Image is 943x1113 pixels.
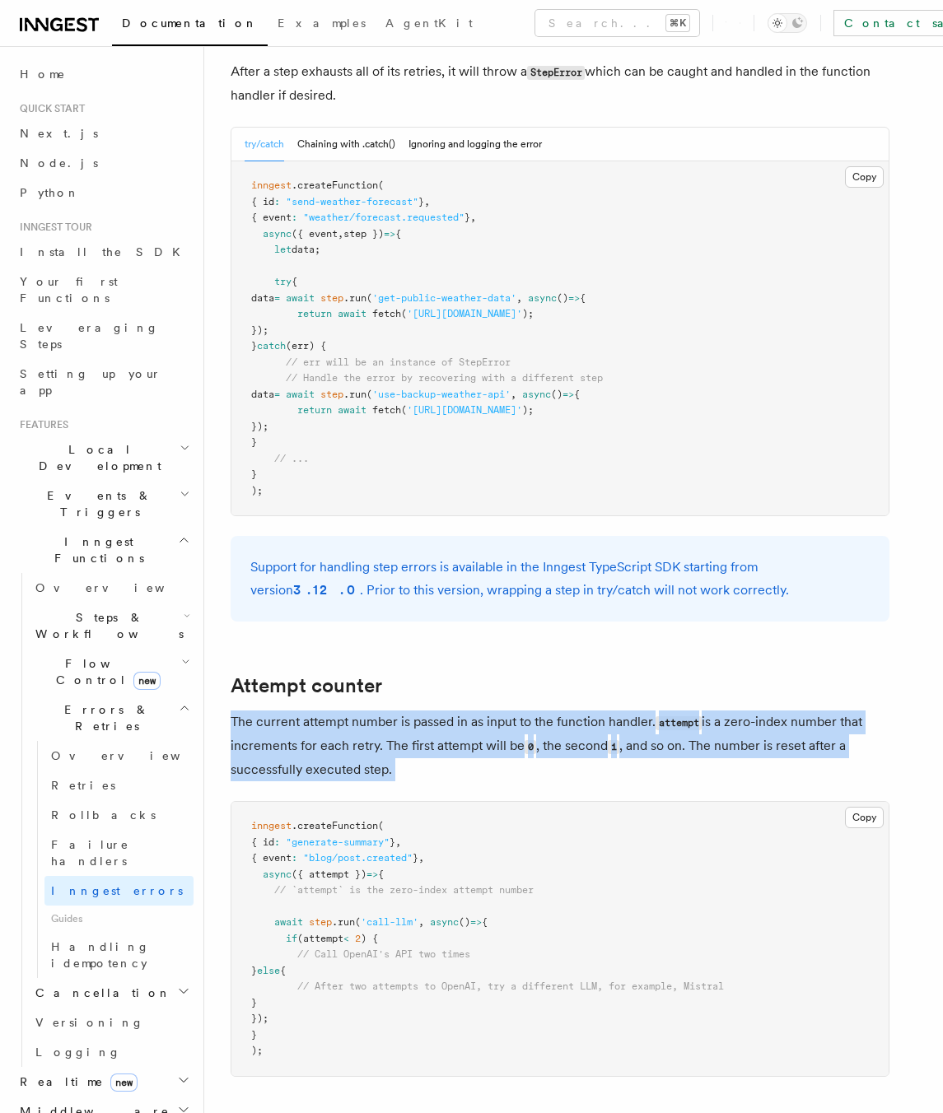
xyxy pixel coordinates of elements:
[395,836,401,848] span: ,
[297,980,724,992] span: // After two attempts to OpenAI, try a different LLM, for example, Mistral
[286,196,418,207] span: "send-weather-forecast"
[44,876,194,906] a: Inngest errors
[297,404,332,416] span: return
[511,389,516,400] span: ,
[29,649,194,695] button: Flow Controlnew
[580,292,586,304] span: {
[274,292,280,304] span: =
[343,389,366,400] span: .run
[231,60,889,107] p: After a step exhausts all of its retries, it will throw a which can be caught and handled in the ...
[292,179,378,191] span: .createFunction
[355,916,361,928] span: (
[251,965,257,976] span: }
[251,836,274,848] span: { id
[13,435,194,481] button: Local Development
[430,916,459,928] span: async
[361,933,378,944] span: ) {
[44,906,194,932] span: Guides
[29,1008,194,1037] a: Versioning
[424,196,430,207] span: ,
[563,389,574,400] span: =>
[251,820,292,831] span: inngest
[13,178,194,207] a: Python
[29,741,194,978] div: Errors & Retries
[251,196,274,207] span: { id
[292,276,297,287] span: {
[257,340,286,352] span: catch
[51,808,156,822] span: Rollbacks
[286,389,315,400] span: await
[286,372,603,384] span: // Handle the error by recovering with a different step
[309,916,332,928] span: step
[418,852,424,864] span: ,
[13,527,194,573] button: Inngest Functions
[251,179,292,191] span: inngest
[51,779,115,792] span: Retries
[278,16,366,30] span: Examples
[413,852,418,864] span: }
[768,13,807,33] button: Toggle dark mode
[372,389,511,400] span: 'use-backup-weather-api'
[51,749,221,762] span: Overview
[527,66,585,80] code: StepError
[286,340,326,352] span: (err) {
[51,838,129,868] span: Failure handlers
[231,674,382,697] a: Attempt counter
[845,807,884,828] button: Copy
[268,5,376,44] a: Examples
[338,404,366,416] span: await
[29,985,171,1001] span: Cancellation
[338,228,343,240] span: ,
[13,59,194,89] a: Home
[376,5,483,44] a: AgentKit
[666,15,689,31] kbd: ⌘K
[459,916,470,928] span: ()
[251,1013,268,1024] span: });
[251,421,268,432] span: });
[29,695,194,741] button: Errors & Retries
[110,1073,138,1092] span: new
[274,244,292,255] span: let
[263,869,292,880] span: async
[20,275,118,305] span: Your first Functions
[35,581,205,594] span: Overview
[292,820,378,831] span: .createFunction
[407,308,522,319] span: '[URL][DOMAIN_NAME]'
[343,228,384,240] span: step })
[274,884,534,896] span: // `attempt` is the zero-index attempt number
[274,276,292,287] span: try
[20,156,98,170] span: Node.js
[13,533,178,566] span: Inngest Functions
[286,356,511,368] span: // err will be an instance of StepError
[280,965,286,976] span: {
[470,916,482,928] span: =>
[332,916,355,928] span: .run
[401,404,407,416] span: (
[366,389,372,400] span: (
[44,830,194,876] a: Failure handlers
[274,389,280,400] span: =
[13,487,180,520] span: Events & Triggers
[407,404,522,416] span: '[URL][DOMAIN_NAME]'
[522,404,534,416] span: );
[385,16,473,30] span: AgentKit
[418,196,424,207] span: }
[845,166,884,188] button: Copy
[251,485,263,496] span: );
[133,672,161,690] span: new
[13,267,194,313] a: Your first Functions
[338,308,366,319] span: await
[251,292,274,304] span: data
[320,389,343,400] span: step
[112,5,268,46] a: Documentation
[29,573,194,603] a: Overview
[251,1029,257,1041] span: }
[44,771,194,800] a: Retries
[122,16,258,30] span: Documentation
[574,389,580,400] span: {
[608,740,619,754] code: 1
[35,1045,121,1059] span: Logging
[557,292,568,304] span: ()
[525,740,536,754] code: 0
[263,228,292,240] span: async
